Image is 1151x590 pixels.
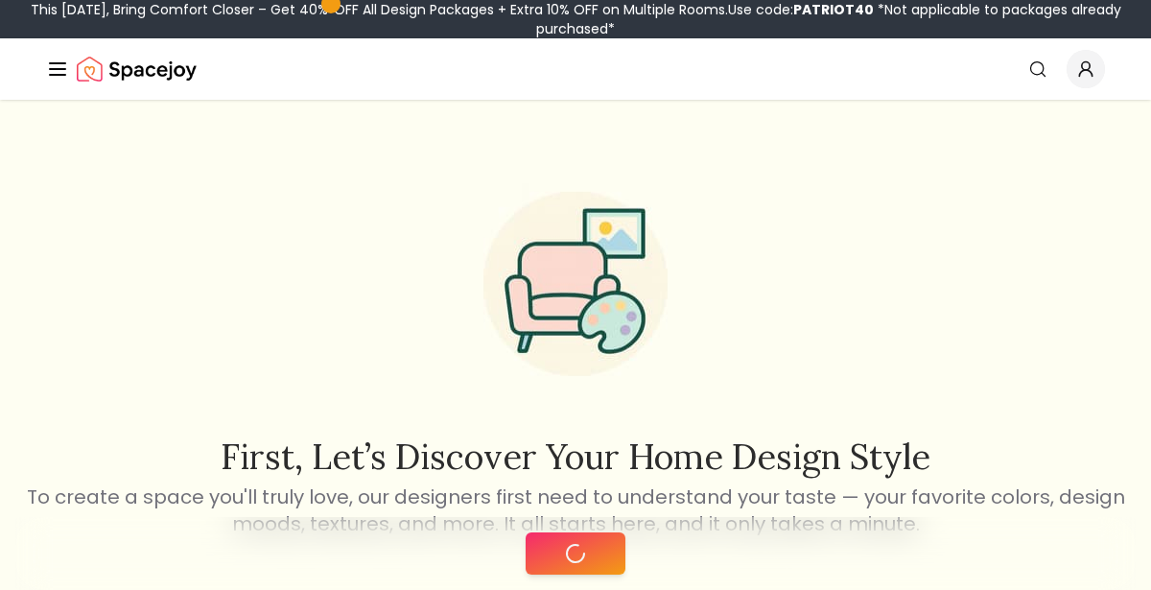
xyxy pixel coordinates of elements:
h2: First, let’s discover your home design style [23,437,1128,476]
nav: Global [46,38,1105,100]
img: Spacejoy Logo [77,50,197,88]
p: To create a space you'll truly love, our designers first need to understand your taste — your fav... [23,484,1128,537]
img: Start Style Quiz Illustration [453,161,698,407]
a: Spacejoy [77,50,197,88]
